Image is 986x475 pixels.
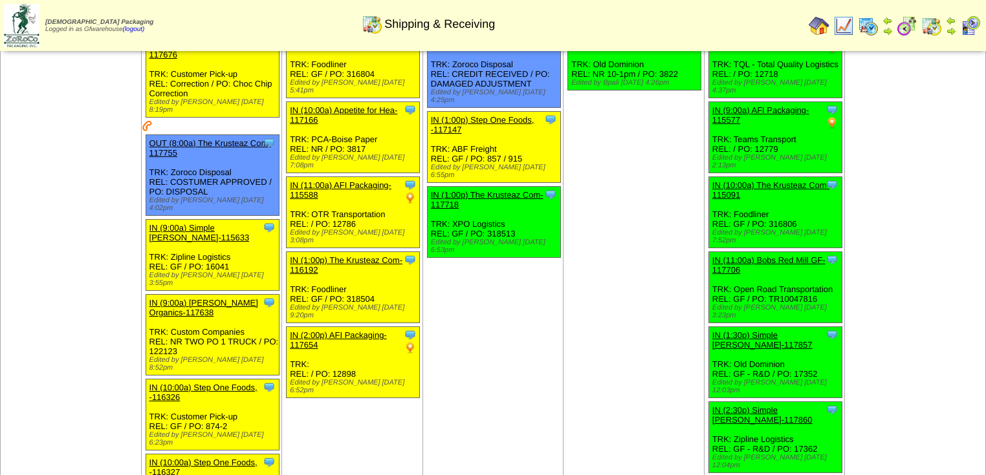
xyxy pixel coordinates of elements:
div: Edited by [PERSON_NAME] [DATE] 7:52pm [712,229,842,244]
a: IN (11:00a) Bobs Red Mill GF-117706 [712,255,826,275]
img: Tooltip [263,296,276,309]
div: Edited by [PERSON_NAME] [DATE] 4:02pm [149,196,279,212]
div: TRK: Old Dominion REL: NR 10-1pm / PO: 3822 [568,27,701,90]
div: Edited by [PERSON_NAME] [DATE] 6:53pm [431,238,560,254]
img: Tooltip [263,456,276,469]
img: PO [404,341,417,354]
div: TRK: Teams Transport REL: / PO: 12779 [708,102,842,173]
div: Edited by [PERSON_NAME] [DATE] 6:55pm [431,164,560,179]
img: Tooltip [826,253,838,266]
img: Tooltip [544,188,557,201]
div: Edited by [PERSON_NAME] [DATE] 3:08pm [290,229,419,244]
img: Tooltip [404,253,417,266]
div: TRK: OTR Transportation REL: / PO: 12786 [287,177,420,248]
a: IN (9:00a) Simple [PERSON_NAME]-115633 [149,223,250,242]
a: IN (10:00a) The Krusteaz Com-115091 [712,180,829,200]
img: PO [826,116,838,129]
div: TRK: Custom Companies REL: NR TWO PO 1 TRUCK / PO: 122123 [146,295,279,375]
a: IN (1:00p) Step One Foods, -117147 [431,115,534,134]
img: Tooltip [263,136,276,149]
div: Edited by Bpali [DATE] 4:26pm [571,79,701,87]
img: Tooltip [826,178,838,191]
div: TRK: Foodliner REL: GF / PO: 316806 [708,177,842,248]
div: TRK: Open Road Transportation REL: GF / PO: TR10047816 [708,252,842,323]
span: Shipping & Receiving [384,17,495,31]
a: IN (2:00p) AFI Packaging-117654 [290,330,387,350]
span: Logged in as Gfwarehouse [45,19,153,33]
div: TRK: ABF Freight REL: GF / PO: 857 / 915 [427,112,560,183]
img: line_graph.gif [833,16,854,36]
a: IN (9:00a) AFI Packaging-115577 [712,105,809,125]
img: Tooltip [404,178,417,191]
div: TRK: PCA-Boise Paper REL: NR / PO: 3817 [287,102,420,173]
div: TRK: Old Dominion REL: GF - R&D / PO: 17352 [708,327,842,398]
a: IN (2:30p) Simple [PERSON_NAME]-117860 [712,405,813,425]
img: Customer has been contacted and delivery has been arranged [142,121,153,131]
a: IN (10:00a) Appetite for Hea-117166 [290,105,397,125]
span: [DEMOGRAPHIC_DATA] Packaging [45,19,153,26]
img: Tooltip [404,328,417,341]
a: IN (1:00p) The Krusteaz Com-116192 [290,255,402,275]
div: Edited by [PERSON_NAME] [DATE] 4:37pm [712,79,842,94]
img: Tooltip [263,221,276,234]
a: IN (1:00p) The Krusteaz Com-117718 [431,190,543,209]
div: Edited by [PERSON_NAME] [DATE] 9:20pm [290,304,419,319]
div: Edited by [PERSON_NAME] [DATE] 6:52pm [290,379,419,394]
a: IN (11:00a) AFI Packaging-115588 [290,180,391,200]
div: Edited by [PERSON_NAME] [DATE] 3:23pm [712,304,842,319]
div: Edited by [PERSON_NAME] [DATE] 3:55pm [149,271,279,287]
img: Tooltip [263,381,276,394]
img: Tooltip [544,113,557,126]
div: TRK: REL: / PO: 12898 [287,327,420,398]
img: Tooltip [826,103,838,116]
a: IN (1:30p) Simple [PERSON_NAME]-117857 [712,330,813,350]
img: calendarinout.gif [362,14,382,34]
div: Edited by [PERSON_NAME] [DATE] 7:08pm [290,154,419,169]
a: OUT (8:00a) The Krusteaz Com-117755 [149,138,271,158]
div: Edited by [PERSON_NAME] [DATE] 12:03pm [712,379,842,394]
div: Edited by [PERSON_NAME] [DATE] 5:41pm [290,79,419,94]
img: calendarprod.gif [858,16,879,36]
img: calendarcustomer.gif [960,16,981,36]
img: arrowright.gif [882,26,893,36]
div: TRK: Foodliner REL: GF / PO: 318504 [287,252,420,323]
div: Edited by [PERSON_NAME] [DATE] 8:52pm [149,356,279,372]
div: Edited by [PERSON_NAME] [DATE] 6:23pm [149,431,279,447]
a: IN (9:00a) [PERSON_NAME] Organics-117638 [149,298,258,317]
img: PO [404,191,417,204]
img: arrowright.gif [946,26,956,36]
div: TRK: Foodliner REL: GF / PO: 316804 [287,27,420,98]
a: IN (10:00a) Step One Foods, -116326 [149,383,257,402]
img: zoroco-logo-small.webp [4,4,39,47]
div: TRK: Zipline Logistics REL: GF / PO: 16041 [146,220,279,291]
div: TRK: Customer Pick-up REL: GF / PO: 874-2 [146,379,279,450]
img: Tooltip [826,328,838,341]
img: Tooltip [826,403,838,416]
a: (logout) [123,26,145,33]
img: arrowleft.gif [882,16,893,26]
div: TRK: Zoroco Disposal REL: COSTUMER APPROVED / PO: DISPOSAL [146,135,279,216]
div: TRK: Zipline Logistics REL: GF - R&D / PO: 17362 [708,402,842,473]
img: Tooltip [404,103,417,116]
img: home.gif [809,16,829,36]
div: Edited by [PERSON_NAME] [DATE] 8:19pm [149,98,279,114]
div: Edited by [PERSON_NAME] [DATE] 2:13pm [712,154,842,169]
div: Edited by [PERSON_NAME] [DATE] 12:04pm [712,454,842,469]
div: TRK: Zoroco Disposal REL: CREDIT RECEIVED / PO: DAMAGED ADJUSTMENT [427,27,560,108]
div: TRK: XPO Logistics REL: GF / PO: 318513 [427,187,560,258]
img: calendarinout.gif [921,16,942,36]
div: TRK: TQL - Total Quality Logistics REL: / PO: 12718 [708,27,842,98]
div: TRK: Customer Pick-up REL: Correction / PO: Choc Chip Correction [146,37,279,118]
img: calendarblend.gif [897,16,917,36]
div: Edited by [PERSON_NAME] [DATE] 4:25pm [431,89,560,104]
img: arrowleft.gif [946,16,956,26]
